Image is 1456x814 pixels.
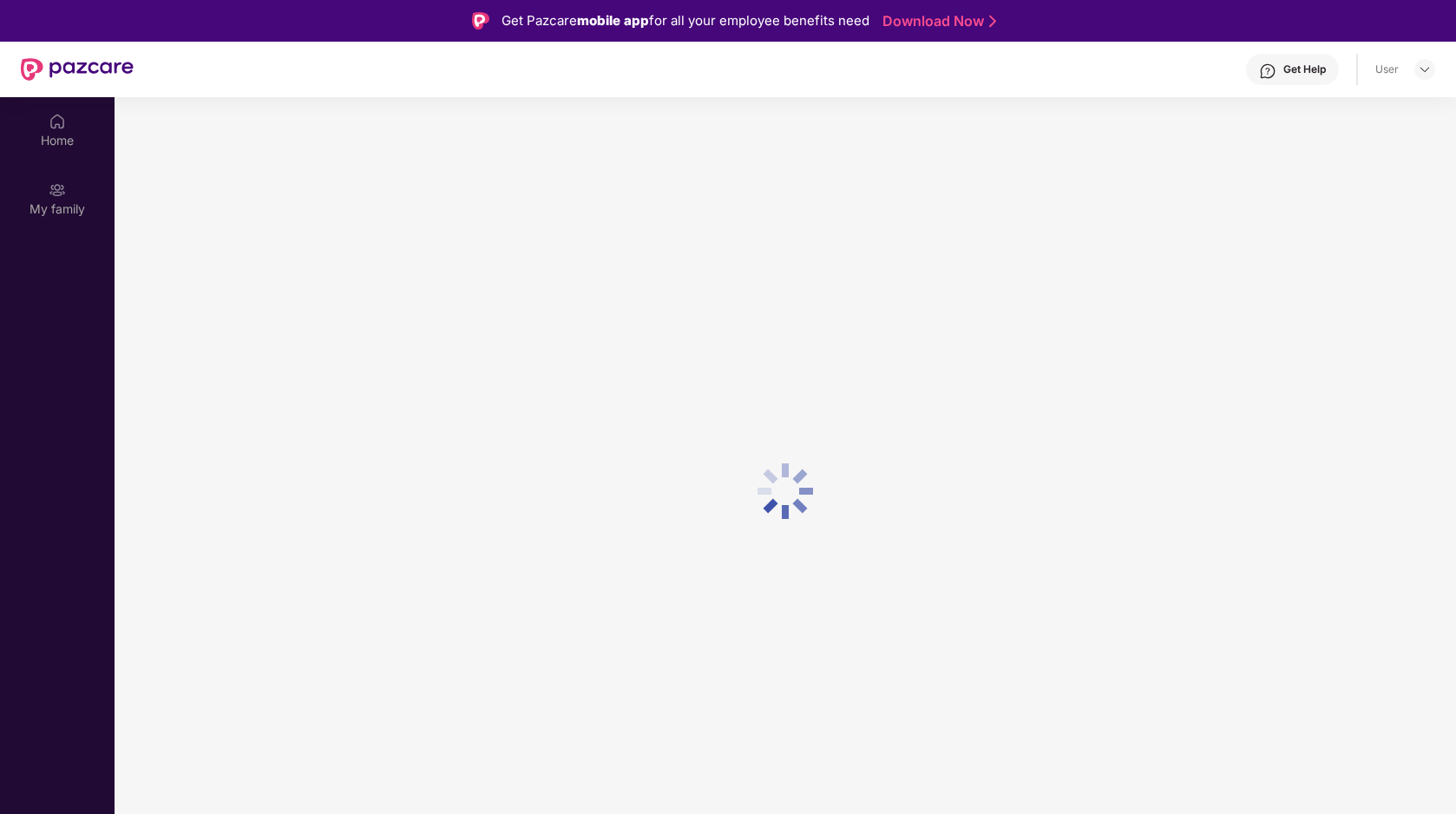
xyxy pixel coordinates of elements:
[49,181,66,199] img: svg+xml;base64,PHN2ZyB3aWR0aD0iMjAiIGhlaWdodD0iMjAiIHZpZXdCb3g9IjAgMCAyMCAyMCIgZmlsbD0ibm9uZSIgeG...
[1283,62,1326,76] div: Get Help
[21,58,134,81] img: New Pazcare Logo
[577,12,649,29] strong: mobile app
[882,12,991,30] a: Download Now
[1418,62,1432,76] img: svg+xml;base64,PHN2ZyBpZD0iRHJvcGRvd24tMzJ4MzIiIHhtbG5zPSJodHRwOi8vd3d3LnczLm9yZy8yMDAwL3N2ZyIgd2...
[502,10,869,31] div: Get Pazcare for all your employee benefits need
[1259,62,1276,80] img: svg+xml;base64,PHN2ZyBpZD0iSGVscC0zMngzMiIgeG1sbnM9Imh0dHA6Ly93d3cudzMub3JnLzIwMDAvc3ZnIiB3aWR0aD...
[1375,62,1399,76] div: User
[472,12,489,30] img: Logo
[989,12,996,30] img: Stroke
[49,113,66,130] img: svg+xml;base64,PHN2ZyBpZD0iSG9tZSIgeG1sbnM9Imh0dHA6Ly93d3cudzMub3JnLzIwMDAvc3ZnIiB3aWR0aD0iMjAiIG...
